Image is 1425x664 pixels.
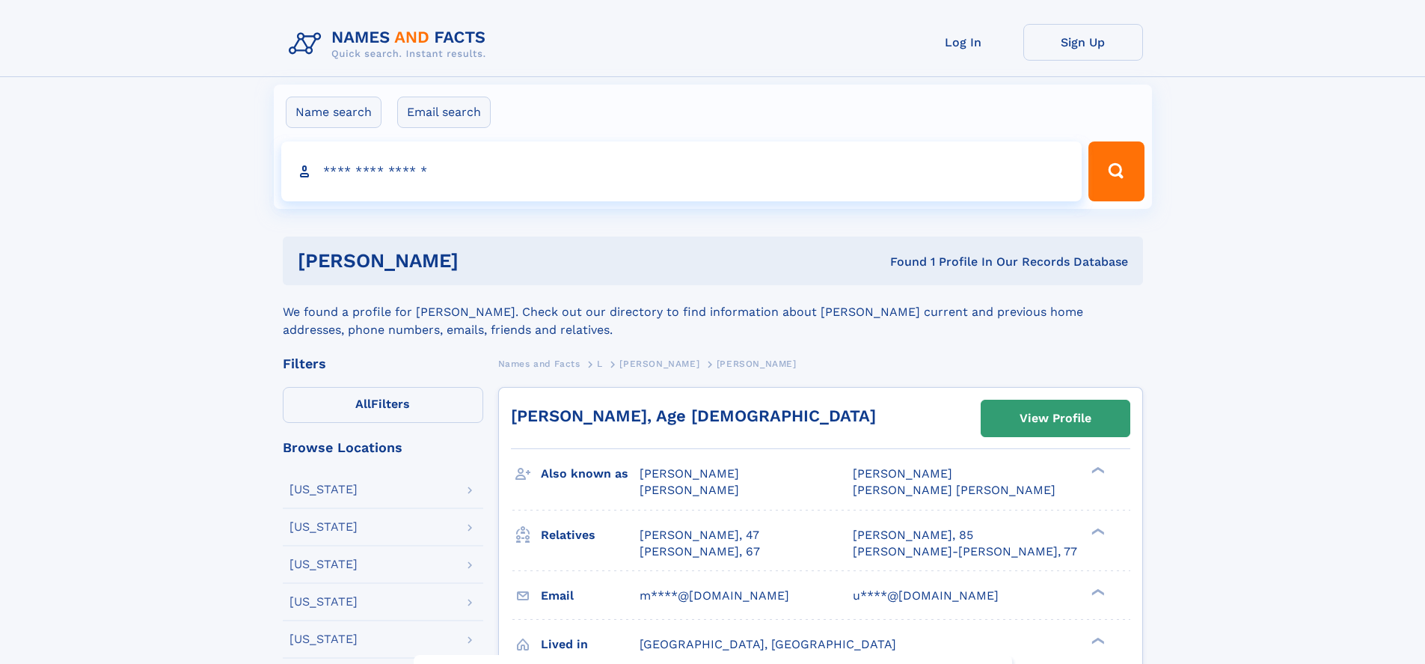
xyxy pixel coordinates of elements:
a: L [597,354,603,373]
div: Filters [283,357,483,371]
div: [US_STATE] [289,521,358,533]
span: [GEOGRAPHIC_DATA], [GEOGRAPHIC_DATA] [640,637,896,651]
span: [PERSON_NAME] [640,483,739,497]
a: [PERSON_NAME], Age [DEMOGRAPHIC_DATA] [511,406,876,425]
a: View Profile [981,400,1130,436]
div: ❯ [1088,466,1106,475]
img: Logo Names and Facts [283,24,498,64]
a: [PERSON_NAME], 85 [853,527,973,543]
a: Sign Up [1023,24,1143,61]
div: [US_STATE] [289,558,358,570]
div: [US_STATE] [289,484,358,496]
span: [PERSON_NAME] [717,359,797,369]
button: Search Button [1088,141,1144,201]
span: L [597,359,603,369]
h3: Email [541,583,640,609]
div: [US_STATE] [289,596,358,608]
label: Name search [286,97,381,128]
span: [PERSON_NAME] [PERSON_NAME] [853,483,1055,497]
h1: [PERSON_NAME] [298,252,675,270]
div: View Profile [1020,401,1091,436]
div: Browse Locations [283,441,483,454]
div: We found a profile for [PERSON_NAME]. Check out our directory to find information about [PERSON_N... [283,285,1143,339]
input: search input [281,141,1082,201]
label: Email search [397,97,491,128]
div: ❯ [1088,636,1106,645]
span: [PERSON_NAME] [619,359,699,369]
a: Names and Facts [498,354,580,373]
a: Log In [904,24,1023,61]
div: ❯ [1088,526,1106,536]
a: [PERSON_NAME] [619,354,699,373]
a: [PERSON_NAME]-[PERSON_NAME], 77 [853,543,1077,560]
div: ❯ [1088,587,1106,597]
div: Found 1 Profile In Our Records Database [674,254,1128,270]
span: [PERSON_NAME] [853,466,952,481]
div: [US_STATE] [289,633,358,645]
a: [PERSON_NAME], 47 [640,527,759,543]
span: All [355,397,371,411]
h3: Relatives [541,523,640,548]
h3: Lived in [541,632,640,657]
h3: Also known as [541,461,640,487]
a: [PERSON_NAME], 67 [640,543,760,560]
span: [PERSON_NAME] [640,466,739,481]
label: Filters [283,387,483,423]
